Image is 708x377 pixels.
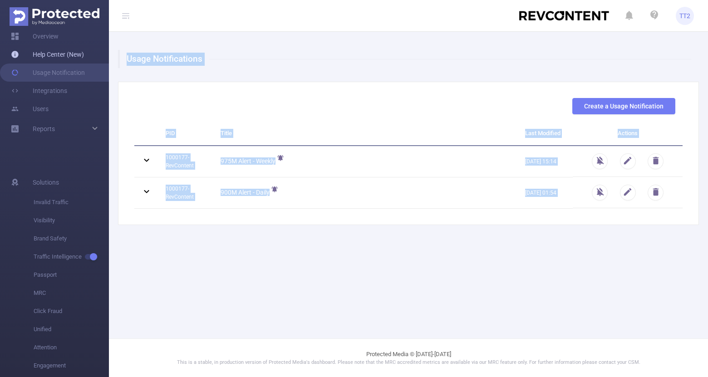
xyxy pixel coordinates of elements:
span: Actions [618,130,638,137]
span: MRC [34,284,109,302]
a: Overview [11,27,59,45]
span: Unified [34,320,109,338]
td: [DATE] 01:54 [518,177,573,209]
span: Attention [34,338,109,357]
footer: Protected Media © [DATE]-[DATE] [109,338,708,377]
a: Usage Notification [11,64,85,82]
span: 1000177 - RevContent [166,154,194,169]
span: Title [221,130,232,137]
span: Visibility [34,211,109,230]
h1: Usage Notifications [118,50,691,68]
span: Brand Safety [34,230,109,248]
a: Reports [33,120,55,138]
span: Solutions [33,173,59,191]
span: PID [166,130,175,137]
span: Reports [33,125,55,132]
td: [DATE] 15:14 [518,146,573,177]
span: 1000177 - RevContent [166,186,194,200]
span: Invalid Traffic [34,193,109,211]
img: Protected Media [10,7,99,26]
button: Create a Usage Notification [572,98,675,114]
span: Last Modified [525,130,560,137]
span: 900M Alert - Daily [221,189,270,196]
a: Integrations [11,82,67,100]
span: 975M Alert - Weekly [221,158,275,164]
span: Click Fraud [34,302,109,320]
span: Traffic Intelligence [34,248,109,266]
span: Engagement [34,357,109,375]
a: Users [11,100,49,118]
span: Passport [34,266,109,284]
span: TT2 [679,7,690,25]
p: This is a stable, in production version of Protected Media's dashboard. Please note that the MRC ... [132,359,685,367]
a: Help Center (New) [11,45,84,64]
